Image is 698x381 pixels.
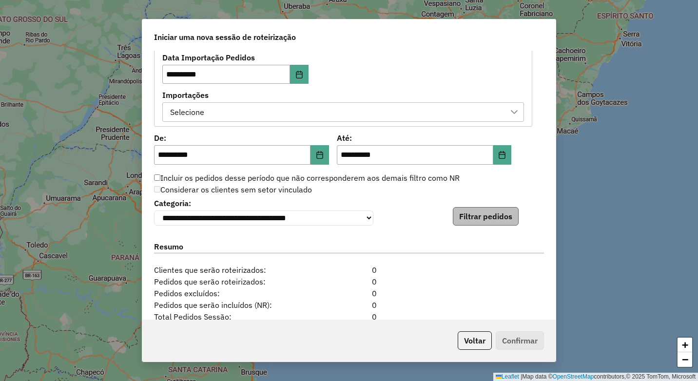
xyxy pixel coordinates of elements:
span: Clientes que serão roteirizados: [148,264,315,276]
label: Resumo [154,241,544,254]
label: Categoria: [154,197,373,209]
button: Voltar [458,331,492,350]
span: − [682,353,688,365]
button: Choose Date [493,145,512,165]
span: Pedidos que serão roteirizados: [148,276,315,287]
span: Pedidos excluídos: [148,287,315,299]
label: Considerar os clientes sem setor vinculado [154,184,312,195]
label: Data Importação Pedidos [162,52,313,63]
a: Zoom in [678,338,692,352]
label: De: [154,132,329,144]
label: Incluir os pedidos desse período que não corresponderem aos demais filtro como NR [154,172,460,184]
div: 0 [315,311,382,323]
span: Iniciar uma nova sessão de roteirização [154,31,296,43]
button: Choose Date [290,65,309,84]
label: Importações [162,89,524,101]
div: 0 [315,276,382,287]
span: Total Pedidos Sessão: [148,311,315,323]
a: Leaflet [496,373,519,380]
input: Incluir os pedidos desse período que não corresponderem aos demais filtro como NR [154,174,160,181]
button: Choose Date [310,145,329,165]
a: OpenStreetMap [553,373,594,380]
a: Zoom out [678,352,692,367]
div: Map data © contributors,© 2025 TomTom, Microsoft [493,373,698,381]
span: + [682,339,688,351]
div: 0 [315,264,382,276]
div: Selecione [167,103,208,121]
div: 0 [315,299,382,311]
label: Até: [337,132,512,144]
button: Filtrar pedidos [453,207,519,226]
span: | [521,373,522,380]
input: Considerar os clientes sem setor vinculado [154,186,160,192]
span: Pedidos que serão incluídos (NR): [148,299,315,311]
div: 0 [315,287,382,299]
